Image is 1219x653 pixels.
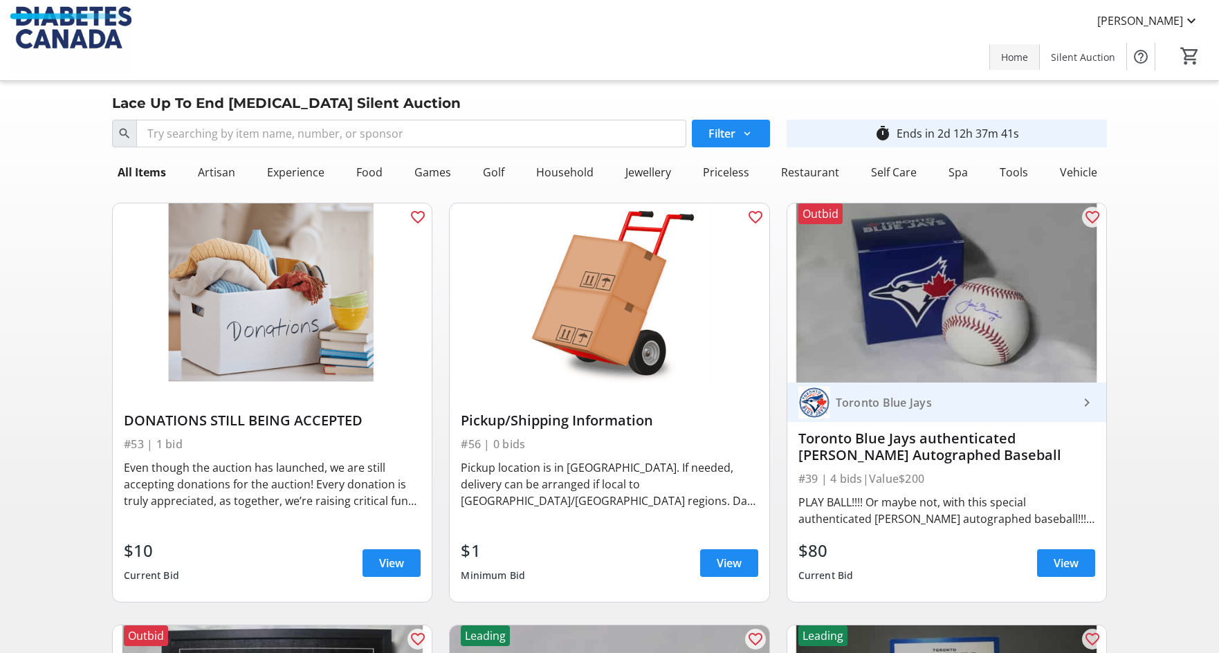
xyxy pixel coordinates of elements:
[1037,549,1095,577] a: View
[1054,555,1079,571] span: View
[830,396,1079,410] div: Toronto Blue Jays
[409,158,457,186] div: Games
[692,120,770,147] button: Filter
[798,469,1095,488] div: #39 | 4 bids | Value $200
[798,430,1095,463] div: Toronto Blue Jays authenticated [PERSON_NAME] Autographed Baseball
[798,203,843,224] div: Outbid
[1079,394,1095,411] mat-icon: keyboard_arrow_right
[1054,158,1103,186] div: Vehicle
[461,563,525,588] div: Minimum Bid
[450,203,769,383] img: Pickup/Shipping Information
[865,158,922,186] div: Self Care
[943,158,973,186] div: Spa
[136,120,686,147] input: Try searching by item name, number, or sponsor
[787,383,1106,422] a: Toronto Blue JaysToronto Blue Jays
[897,125,1019,142] div: Ends in 2d 12h 37m 41s
[363,549,421,577] a: View
[1097,12,1183,29] span: [PERSON_NAME]
[113,203,432,383] img: DONATIONS STILL BEING ACCEPTED
[1001,50,1028,64] span: Home
[990,44,1039,70] a: Home
[1127,43,1155,71] button: Help
[798,538,854,563] div: $80
[351,158,388,186] div: Food
[787,203,1106,383] img: Toronto Blue Jays authenticated Jose Berrios Autographed Baseball
[798,625,847,646] div: Leading
[1040,44,1126,70] a: Silent Auction
[8,6,131,75] img: Diabetes Canada's Logo
[1086,10,1211,32] button: [PERSON_NAME]
[1177,44,1202,68] button: Cart
[874,125,891,142] mat-icon: timer_outline
[124,538,179,563] div: $10
[1084,209,1101,226] mat-icon: favorite_outline
[531,158,599,186] div: Household
[620,158,677,186] div: Jewellery
[104,92,469,114] div: Lace Up To End [MEDICAL_DATA] Silent Auction
[461,412,758,429] div: Pickup/Shipping Information
[262,158,330,186] div: Experience
[798,494,1095,527] div: PLAY BALL!!!! Or maybe not, with this special authenticated [PERSON_NAME] autographed baseball!!!...
[708,125,735,142] span: Filter
[461,459,758,509] div: Pickup location is in [GEOGRAPHIC_DATA]. If needed, delivery can be arranged if local to [GEOGRAP...
[124,625,168,646] div: Outbid
[410,631,426,647] mat-icon: favorite_outline
[461,625,510,646] div: Leading
[461,538,525,563] div: $1
[747,631,764,647] mat-icon: favorite_outline
[461,434,758,454] div: #56 | 0 bids
[124,412,421,429] div: DONATIONS STILL BEING ACCEPTED
[798,563,854,588] div: Current Bid
[697,158,755,186] div: Priceless
[747,209,764,226] mat-icon: favorite_outline
[410,209,426,226] mat-icon: favorite_outline
[124,434,421,454] div: #53 | 1 bid
[477,158,510,186] div: Golf
[700,549,758,577] a: View
[124,459,421,509] div: Even though the auction has launched, we are still accepting donations for the auction! Every don...
[124,563,179,588] div: Current Bid
[776,158,845,186] div: Restaurant
[994,158,1034,186] div: Tools
[379,555,404,571] span: View
[798,387,830,419] img: Toronto Blue Jays
[192,158,241,186] div: Artisan
[717,555,742,571] span: View
[112,158,172,186] div: All Items
[1084,631,1101,647] mat-icon: favorite_outline
[1051,50,1115,64] span: Silent Auction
